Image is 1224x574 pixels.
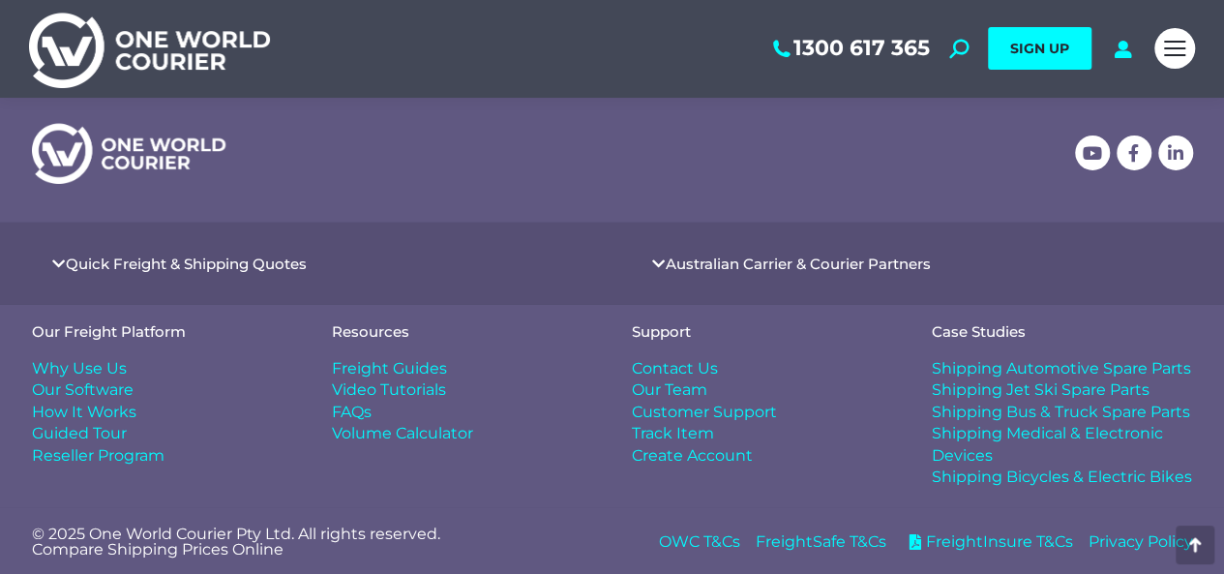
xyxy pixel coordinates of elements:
span: SIGN UP [1010,40,1069,57]
span: How It Works [32,402,136,423]
span: Why Use Us [32,358,127,379]
h4: Our Freight Platform [32,324,293,339]
span: Video Tutorials [332,379,446,401]
a: Freight Guides [332,358,593,379]
a: Our Team [632,379,893,401]
span: Shipping Automotive Spare Parts [932,358,1191,379]
span: Customer Support [632,402,777,423]
a: 1300 617 365 [769,36,930,61]
span: Guided Tour [32,423,127,444]
span: Shipping Bicycles & Electric Bikes [932,467,1192,488]
a: How It Works [32,402,293,423]
span: Our Software [32,379,134,401]
a: Shipping Jet Ski Spare Parts [932,379,1193,401]
a: Quick Freight & Shipping Quotes [66,257,307,271]
a: Mobile menu icon [1154,28,1195,69]
img: One World Courier [29,10,270,88]
a: Volume Calculator [332,423,593,444]
a: Reseller Program [32,445,293,467]
a: Shipping Bicycles & Electric Bikes [932,467,1193,488]
a: Our Software [32,379,293,401]
h4: Case Studies [932,324,1193,339]
span: Volume Calculator [332,423,473,444]
a: Video Tutorials [332,379,593,401]
span: FreightInsure T&Cs [921,531,1073,553]
a: Why Use Us [32,358,293,379]
a: FAQs [332,402,593,423]
a: Track Item [632,423,893,444]
a: Shipping Automotive Spare Parts [932,358,1193,379]
span: Shipping Bus & Truck Spare Parts [932,402,1190,423]
span: Our Team [632,379,707,401]
a: Shipping Medical & Electronic Devices [932,423,1193,467]
span: Freight Guides [332,358,447,379]
a: SIGN UP [988,27,1091,70]
a: OWC T&Cs [659,531,740,553]
p: © 2025 One World Courier Pty Ltd. All rights reserved. Compare Shipping Prices Online [32,527,593,558]
a: Guided Tour [32,423,293,444]
span: Contact Us [632,358,718,379]
a: FreightInsure T&Cs [902,531,1073,553]
h4: Resources [332,324,593,339]
span: Create Account [632,445,753,467]
span: Shipping Jet Ski Spare Parts [932,379,1149,401]
a: Privacy Policy [1089,531,1193,553]
span: Reseller Program [32,445,164,467]
a: Contact Us [632,358,893,379]
a: Customer Support [632,402,893,423]
h4: Support [632,324,893,339]
span: FAQs [332,402,372,423]
a: Shipping Bus & Truck Spare Parts [932,402,1193,423]
a: Create Account [632,445,893,467]
span: Track Item [632,423,714,444]
a: FreightSafe T&Cs [756,531,886,553]
a: Australian Carrier & Courier Partners [666,257,931,271]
